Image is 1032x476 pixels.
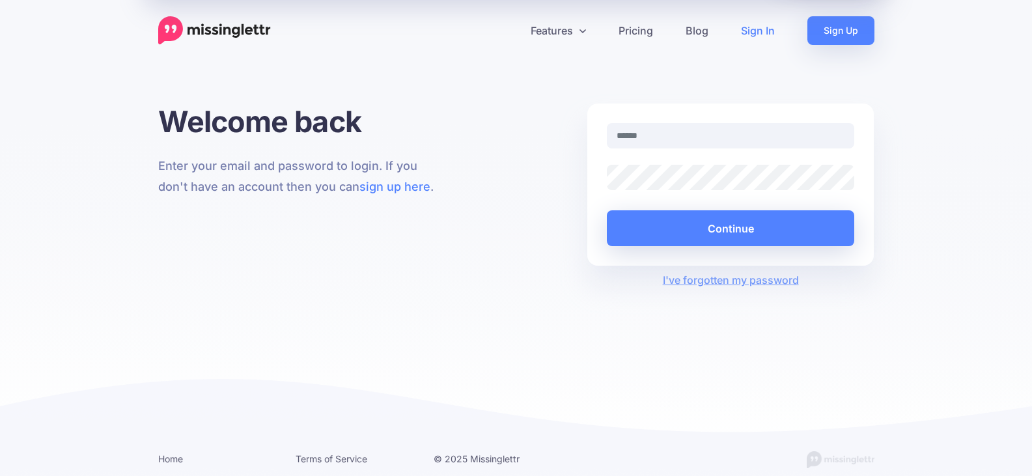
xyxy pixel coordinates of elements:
[158,156,445,197] p: Enter your email and password to login. If you don't have an account then you can .
[158,453,183,464] a: Home
[296,453,367,464] a: Terms of Service
[807,16,874,45] a: Sign Up
[359,180,430,193] a: sign up here
[602,16,669,45] a: Pricing
[434,451,552,467] li: © 2025 Missinglettr
[663,273,799,287] a: I've forgotten my password
[669,16,725,45] a: Blog
[607,210,855,246] button: Continue
[514,16,602,45] a: Features
[725,16,791,45] a: Sign In
[158,104,445,139] h1: Welcome back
